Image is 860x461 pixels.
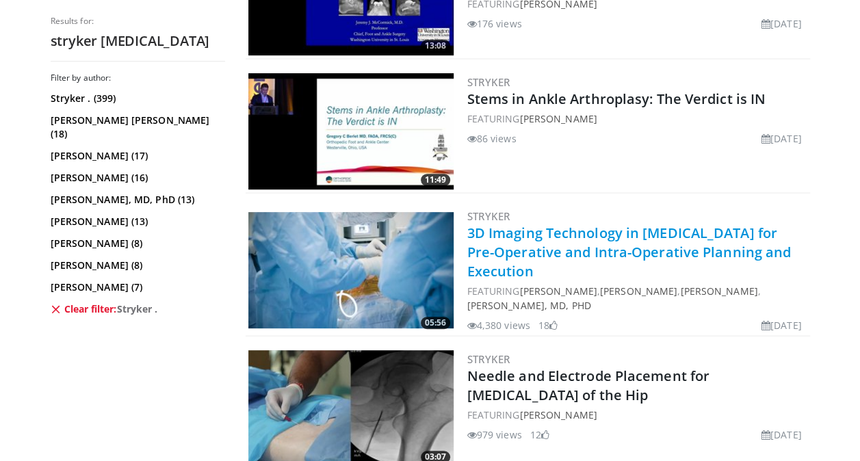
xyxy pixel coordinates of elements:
li: 4,380 views [467,318,530,332]
li: [DATE] [761,131,802,146]
a: [PERSON_NAME] (8) [51,237,222,250]
img: 579fff7c-9d41-4894-b6d2-155b7348280f.300x170_q85_crop-smart_upscale.jpg [248,73,454,189]
a: [PERSON_NAME], MD, PhD [467,299,591,312]
a: Stryker . (399) [51,92,222,105]
a: [PERSON_NAME] [519,112,597,125]
li: [DATE] [761,427,802,442]
li: [DATE] [761,318,802,332]
li: 12 [530,427,549,442]
h3: Filter by author: [51,73,225,83]
h2: stryker [MEDICAL_DATA] [51,32,225,50]
div: FEATURING [467,111,807,126]
a: [PERSON_NAME] (13) [51,215,222,228]
a: [PERSON_NAME] (7) [51,280,222,294]
a: Needle and Electrode Placement for [MEDICAL_DATA] of the Hip [467,367,709,404]
a: [PERSON_NAME] [600,285,677,298]
div: FEATURING , , , [467,284,807,313]
li: 86 views [467,131,517,146]
img: f92a8e25-301a-4549-81ca-86a59b5ee4c5.300x170_q85_crop-smart_upscale.jpg [248,212,454,328]
a: [PERSON_NAME] [519,408,597,421]
li: 979 views [467,427,522,442]
span: 11:49 [421,174,450,186]
a: Stryker [467,75,510,89]
a: [PERSON_NAME] [519,285,597,298]
a: [PERSON_NAME], MD, PhD (13) [51,193,222,207]
div: FEATURING [467,408,807,422]
li: 176 views [467,16,522,31]
a: Stems in Ankle Arthroplasy: The Verdict is IN [467,90,766,108]
a: [PERSON_NAME] (8) [51,259,222,272]
a: [PERSON_NAME] [680,285,757,298]
a: 05:56 [248,212,454,328]
p: Results for: [51,16,225,27]
a: [PERSON_NAME] (16) [51,171,222,185]
a: [PERSON_NAME] (17) [51,149,222,163]
a: Stryker [467,352,510,366]
li: 18 [538,318,558,332]
span: Stryker . [117,302,158,316]
a: Clear filter:Stryker . [51,302,222,316]
a: 11:49 [248,73,454,189]
a: [PERSON_NAME] [PERSON_NAME] (18) [51,114,222,141]
span: 13:08 [421,40,450,52]
a: 3D Imaging Technology in [MEDICAL_DATA] for Pre-Operative and Intra-Operative Planning and Execution [467,224,792,280]
li: [DATE] [761,16,802,31]
a: Stryker [467,209,510,223]
span: 05:56 [421,317,450,329]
